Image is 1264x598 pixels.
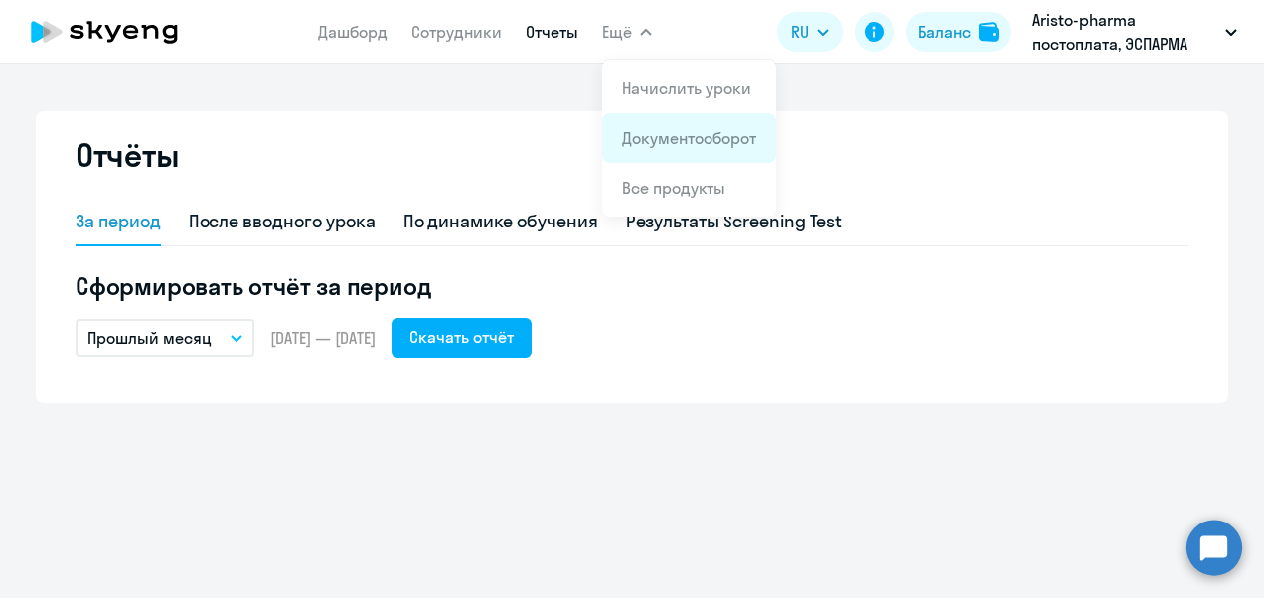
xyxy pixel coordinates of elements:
[409,325,514,349] div: Скачать отчёт
[622,78,751,98] a: Начислить уроки
[411,22,502,42] a: Сотрудники
[622,128,756,148] a: Документооборот
[622,178,725,198] a: Все продукты
[76,319,254,357] button: Прошлый месяц
[318,22,388,42] a: Дашборд
[189,209,376,234] div: После вводного урока
[270,327,376,349] span: [DATE] — [DATE]
[1032,8,1217,56] p: Aristo-pharma постоплата, ЭСПАРМА ГМБХ, ПРЕД ФИРМЫ
[777,12,843,52] button: RU
[76,270,1188,302] h5: Сформировать отчёт за период
[1023,8,1247,56] button: Aristo-pharma постоплата, ЭСПАРМА ГМБХ, ПРЕД ФИРМЫ
[626,209,843,234] div: Результаты Screening Test
[602,20,632,44] span: Ещё
[526,22,578,42] a: Отчеты
[602,12,652,52] button: Ещё
[392,318,532,358] button: Скачать отчёт
[76,135,179,175] h2: Отчёты
[791,20,809,44] span: RU
[918,20,971,44] div: Баланс
[906,12,1011,52] button: Балансbalance
[979,22,999,42] img: balance
[403,209,598,234] div: По динамике обучения
[76,209,161,234] div: За период
[87,326,212,350] p: Прошлый месяц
